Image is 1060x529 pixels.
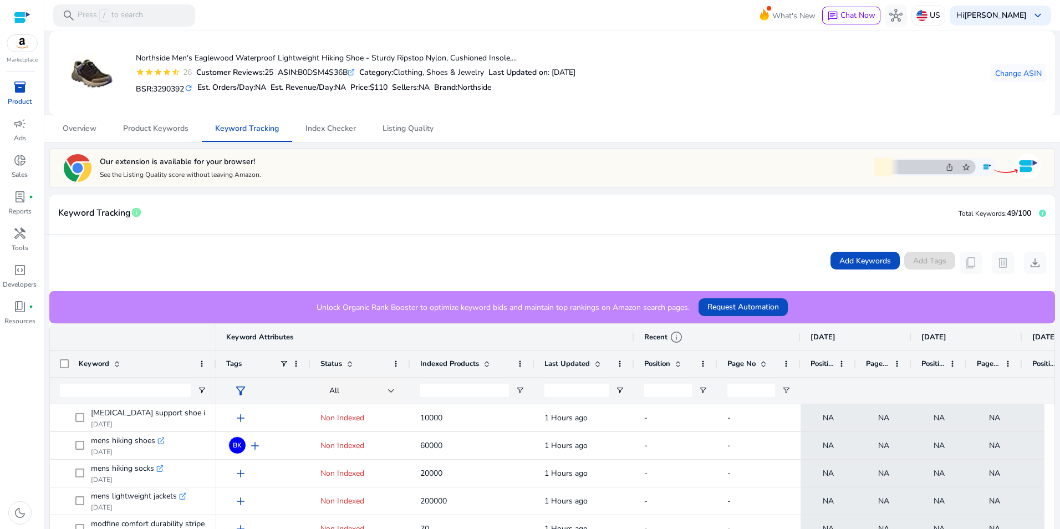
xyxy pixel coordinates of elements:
[8,206,32,216] p: Reports
[79,359,109,369] span: Keyword
[320,496,364,506] span: Non Indexed
[180,67,192,78] div: 26
[822,7,880,24] button: chatChat Now
[13,506,27,520] span: dark_mode
[62,9,75,22] span: search
[154,68,162,77] mat-icon: star
[889,9,903,22] span: hub
[934,434,945,457] span: NA
[420,359,479,369] span: Indexed Products
[916,10,927,21] img: us.svg
[234,384,247,398] span: filter_alt
[91,461,154,476] span: mens hiking socks
[727,468,731,479] span: -
[320,440,364,451] span: Non Indexed
[1032,359,1056,369] span: Position
[248,439,262,452] span: add
[434,82,456,93] span: Brand
[991,64,1046,82] button: Change ASIN
[885,4,907,27] button: hub
[457,82,491,93] span: Northside
[350,83,388,93] h5: Price:
[13,80,27,94] span: inventory_2
[320,468,364,479] span: Non Indexed
[644,413,648,423] span: -
[921,359,945,369] span: Position
[964,10,1027,21] b: [PERSON_NAME]
[615,386,624,395] button: Open Filter Menu
[830,252,900,269] button: Add Keywords
[823,490,834,512] span: NA
[197,83,266,93] h5: Est. Orders/Day:
[878,434,889,457] span: NA
[699,298,788,316] button: Request Automation
[215,125,279,133] span: Keyword Tracking
[63,125,96,133] span: Overview
[14,133,26,143] p: Ads
[420,468,442,479] span: 20000
[278,67,298,78] b: ASIN:
[934,406,945,429] span: NA
[7,35,37,52] img: amazon.svg
[544,359,590,369] span: Last Updated
[544,384,609,397] input: Last Updated Filter Input
[878,462,889,485] span: NA
[7,56,38,64] p: Marketplace
[488,67,575,78] div: : [DATE]
[12,243,28,253] p: Tools
[100,170,261,179] p: See the Listing Quality score without leaving Amazon.
[989,406,1000,429] span: NA
[145,68,154,77] mat-icon: star
[488,67,548,78] b: Last Updated on
[78,9,143,22] p: Press to search
[1007,208,1031,218] span: 49/100
[91,489,177,504] span: mens lightweight jackets
[13,263,27,277] span: code_blocks
[29,195,33,199] span: fiber_manual_record
[995,68,1042,79] span: Change ASIN
[839,255,891,267] span: Add Keywords
[989,434,1000,457] span: NA
[255,82,266,93] span: NA
[644,359,670,369] span: Position
[71,53,113,94] img: 41kvz-XcoQL._AC_US40_.jpg
[196,67,264,78] b: Customer Reviews:
[420,384,509,397] input: Indexed Products Filter Input
[8,96,32,106] p: Product
[1024,252,1046,274] button: download
[644,468,648,479] span: -
[707,301,779,313] span: Request Automation
[100,157,261,167] h5: Our extension is available for your browser!
[64,154,91,182] img: chrome-logo.svg
[727,496,731,506] span: -
[977,359,1000,369] span: Page No
[1031,9,1044,22] span: keyboard_arrow_down
[930,6,940,25] p: US
[271,83,346,93] h5: Est. Revenue/Day:
[644,384,692,397] input: Position Filter Input
[959,209,1007,218] span: Total Keywords:
[823,406,834,429] span: NA
[699,386,707,395] button: Open Filter Menu
[317,302,690,313] p: Unlock Organic Rank Booster to optimize keyword bids and maintain top rankings on Amazon search p...
[123,125,188,133] span: Product Keywords
[772,6,816,26] span: What's New
[136,68,145,77] mat-icon: star
[91,503,186,512] p: [DATE]
[1032,332,1057,342] span: [DATE]
[91,447,164,456] p: [DATE]
[544,413,588,423] span: 1 Hours ago
[823,462,834,485] span: NA
[91,405,223,421] span: [MEDICAL_DATA] support shoe insert
[420,496,447,506] span: 200000
[58,204,131,223] span: Keyword Tracking
[60,384,191,397] input: Keyword Filter Input
[419,82,430,93] span: NA
[278,67,355,78] div: B0DSM4S36B
[196,67,273,78] div: 25
[320,413,364,423] span: Non Indexed
[131,207,142,218] span: info
[370,82,388,93] span: $110
[13,300,27,313] span: book_4
[234,411,247,425] span: add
